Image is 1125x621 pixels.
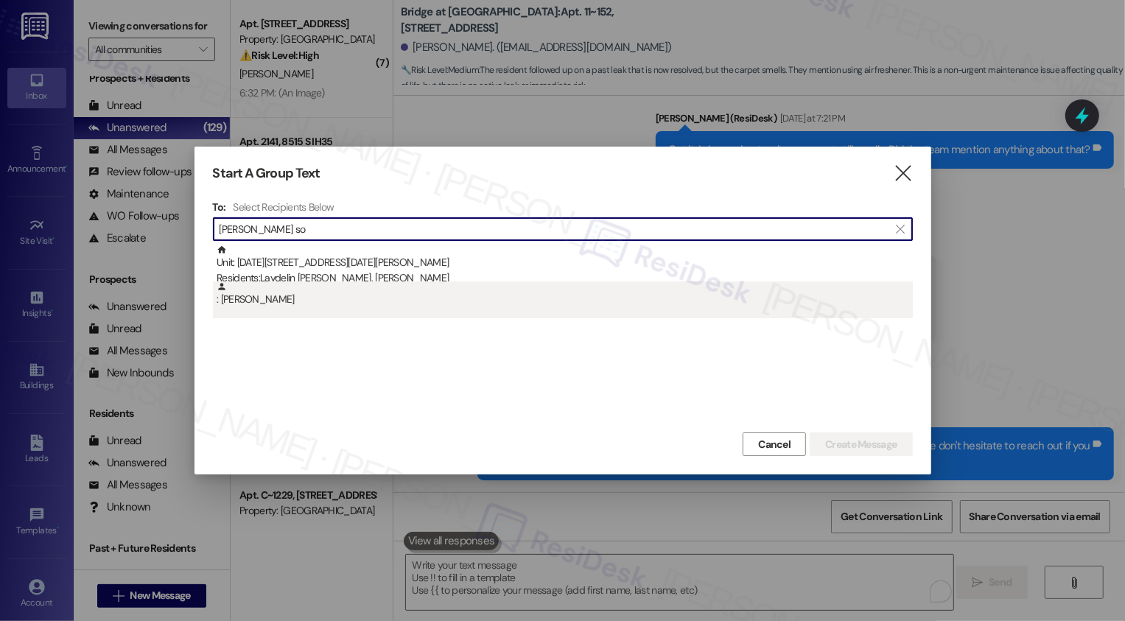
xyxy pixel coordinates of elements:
[893,166,913,181] i: 
[217,245,913,287] div: Unit: [DATE][STREET_ADDRESS][DATE][PERSON_NAME]
[810,432,912,456] button: Create Message
[825,437,897,452] span: Create Message
[233,200,334,214] h4: Select Recipients Below
[213,245,913,281] div: Unit: [DATE][STREET_ADDRESS][DATE][PERSON_NAME]Residents:Laydelin [PERSON_NAME], [PERSON_NAME]
[758,437,791,452] span: Cancel
[217,270,913,286] div: Residents: Laydelin [PERSON_NAME], [PERSON_NAME]
[896,223,904,235] i: 
[213,281,913,318] div: : [PERSON_NAME]
[217,281,913,307] div: : [PERSON_NAME]
[889,218,912,240] button: Clear text
[743,432,806,456] button: Cancel
[213,200,226,214] h3: To:
[213,165,320,182] h3: Start A Group Text
[220,219,889,239] input: Search for any contact or apartment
